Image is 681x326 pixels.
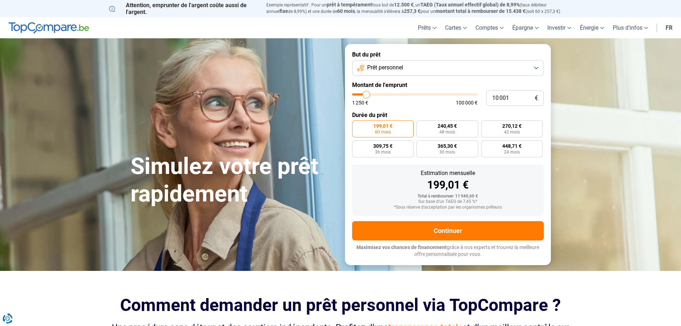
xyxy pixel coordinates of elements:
[109,2,258,15] p: Attention, emprunter de l'argent coûte aussi de l'argent.
[439,150,455,154] span: 30 mois
[9,22,89,34] img: TopCompare
[358,205,538,210] div: *Sous réserve d'acceptation par les organismes prêteurs
[414,17,441,38] a: Prêts
[358,170,538,176] div: Estimation mensuelle
[266,2,572,15] p: Exemple représentatif : Pour un tous but de , un (taux débiteur annuel de 8,99%) et une durée de ...
[280,8,288,14] span: fixe
[109,295,572,315] h2: Comment demander un prêt personnel via TopCompare ?
[435,8,525,14] span: montant total à rembourser de 15.438 €
[375,150,391,154] span: 36 mois
[358,180,538,190] div: 199,01 €
[438,143,457,149] span: 365,30 €
[394,2,414,8] span: 12.500 €
[438,123,457,128] span: 240,45 €
[327,2,372,8] span: prêt à tempérament
[337,8,355,14] span: 60 mois
[576,17,608,38] a: Énergie
[441,17,471,38] a: Cartes
[471,17,508,38] a: Comptes
[504,150,520,154] span: 24 mois
[661,17,677,38] a: fr
[352,112,544,118] label: Durée du prêt
[504,130,520,134] span: 42 mois
[356,244,447,250] span: Maximisez vos chances de financement
[535,95,538,101] span: €
[608,17,652,38] a: Plus d'infos
[373,143,393,149] span: 309,75 €
[352,244,544,258] p: grâce à nos experts et trouvez la meilleure offre personnalisée pour vous.
[375,130,391,134] span: 60 mois
[420,2,520,8] span: TAEG (Taux annuel effectif global) de 8,99%
[352,60,544,76] button: Prêt personnel
[130,153,336,208] h1: Simulez votre prêt rapidement
[404,8,420,14] span: 257,3 €
[358,194,538,199] div: Total à rembourser: 11 940,60 €
[352,82,544,88] label: Montant de l'emprunt
[508,17,543,38] a: Épargne
[352,221,544,240] button: Continuer
[502,123,522,128] span: 270,12 €
[352,51,544,58] label: But du prêt
[373,123,393,128] span: 199,01 €
[352,100,368,105] span: 1 250 €
[358,199,538,204] div: Sur base d'un TAEG de 7,45 %*
[502,143,522,149] span: 448,71 €
[456,100,478,105] span: 100 000 €
[439,130,455,134] span: 48 mois
[543,17,576,38] a: Investir
[367,64,403,72] span: Prêt personnel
